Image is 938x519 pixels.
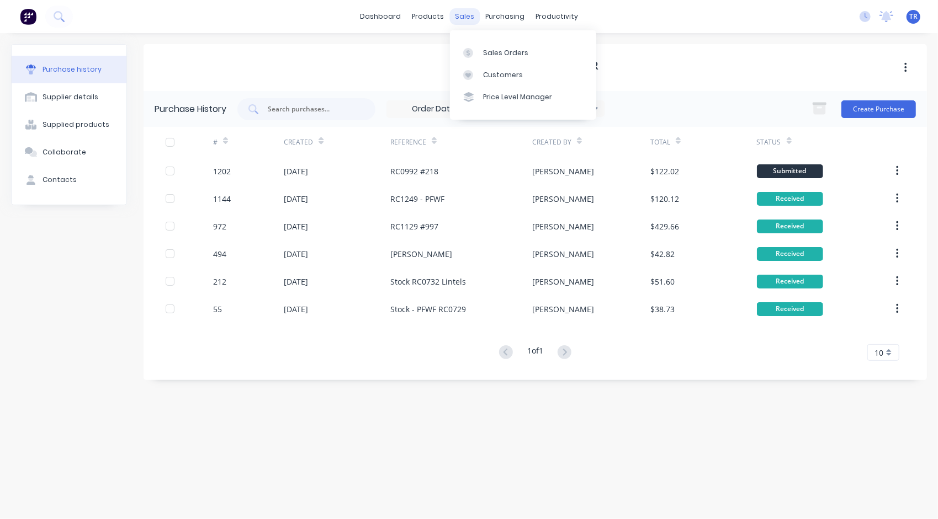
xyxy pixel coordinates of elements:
[480,8,530,25] div: purchasing
[532,248,594,260] div: [PERSON_NAME]
[530,8,584,25] div: productivity
[532,137,571,147] div: Created By
[284,276,308,287] div: [DATE]
[12,166,126,194] button: Contacts
[483,48,528,58] div: Sales Orders
[267,104,358,115] input: Search purchases...
[406,8,449,25] div: products
[390,137,426,147] div: Reference
[527,345,543,361] div: 1 of 1
[390,165,438,177] div: RC0992 #218
[12,83,126,111] button: Supplier details
[43,92,98,102] div: Supplier details
[12,138,126,166] button: Collaborate
[757,137,781,147] div: Status
[875,347,883,359] span: 10
[650,221,679,232] div: $429.66
[213,165,231,177] div: 1202
[841,100,916,118] button: Create Purchase
[757,164,823,178] div: Submitted
[757,275,823,288] div: Received
[757,192,823,206] div: Received
[650,248,675,260] div: $42.82
[650,303,675,315] div: $38.73
[43,147,86,157] div: Collaborate
[483,92,552,102] div: Price Level Manager
[387,101,480,117] input: Order Date
[532,193,594,205] div: [PERSON_NAME]
[532,276,594,287] div: [PERSON_NAME]
[213,193,231,205] div: 1144
[757,220,823,233] div: Received
[155,103,226,116] div: Purchase History
[213,221,226,232] div: 972
[284,193,308,205] div: [DATE]
[20,8,36,25] img: Factory
[213,137,218,147] div: #
[284,137,313,147] div: Created
[757,302,823,316] div: Received
[909,12,918,22] span: TR
[284,248,308,260] div: [DATE]
[450,41,596,63] a: Sales Orders
[390,193,444,205] div: RC1249 - PFWF
[213,303,222,315] div: 55
[483,70,523,80] div: Customers
[390,221,438,232] div: RC1129 #997
[650,137,670,147] div: Total
[449,8,480,25] div: sales
[284,303,308,315] div: [DATE]
[390,248,452,260] div: [PERSON_NAME]
[43,65,102,74] div: Purchase history
[450,86,596,108] a: Price Level Manager
[532,303,594,315] div: [PERSON_NAME]
[213,248,226,260] div: 494
[650,276,675,287] div: $51.60
[390,303,466,315] div: Stock - PFWF RC0729
[390,276,466,287] div: Stock RC0732 Lintels
[650,193,679,205] div: $120.12
[213,276,226,287] div: 212
[12,56,126,83] button: Purchase history
[532,221,594,232] div: [PERSON_NAME]
[284,221,308,232] div: [DATE]
[532,165,594,177] div: [PERSON_NAME]
[43,175,77,185] div: Contacts
[650,165,679,177] div: $122.02
[43,120,109,130] div: Supplied products
[284,165,308,177] div: [DATE]
[354,8,406,25] a: dashboard
[757,247,823,261] div: Received
[450,64,596,86] a: Customers
[12,111,126,138] button: Supplied products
